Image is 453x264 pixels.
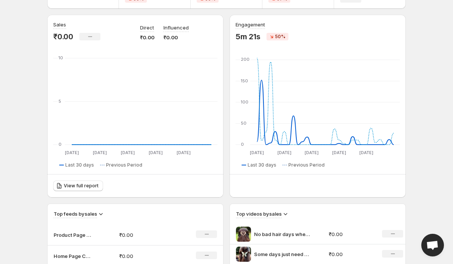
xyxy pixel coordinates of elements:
[277,150,291,155] text: [DATE]
[106,162,142,168] span: Previous Period
[163,34,189,41] p: ₹0.00
[53,21,66,28] h3: Sales
[241,120,247,126] text: 50
[236,32,260,41] p: 5m 21s
[177,150,191,155] text: [DATE]
[250,150,264,155] text: [DATE]
[236,21,265,28] h3: Engagement
[59,99,61,104] text: 5
[54,252,91,260] p: Home Page Carousel
[236,227,251,242] img: No bad hair days when the LOVE shows up
[140,24,154,31] p: Direct
[329,250,373,258] p: ₹0.00
[241,99,248,105] text: 100
[65,150,79,155] text: [DATE]
[53,32,73,41] p: ₹0.00
[275,34,285,40] span: 50%
[359,150,373,155] text: [DATE]
[236,210,282,218] h3: Top videos by sales
[236,247,251,262] img: Some days just need a little flutter in your hair
[254,230,311,238] p: No bad hair days when the LOVE shows up
[248,162,276,168] span: Last 30 days
[119,231,173,239] p: ₹0.00
[329,230,373,238] p: ₹0.00
[121,150,135,155] text: [DATE]
[149,150,163,155] text: [DATE]
[54,210,97,218] h3: Top feeds by sales
[163,24,189,31] p: Influenced
[140,34,154,41] p: ₹0.00
[53,181,103,191] a: View full report
[65,162,94,168] span: Last 30 days
[254,250,311,258] p: Some days just need a little flutter in your hair
[305,150,319,155] text: [DATE]
[332,150,346,155] text: [DATE]
[241,142,244,147] text: 0
[64,183,99,189] span: View full report
[59,142,62,147] text: 0
[241,78,248,83] text: 150
[119,252,173,260] p: ₹0.00
[288,162,325,168] span: Previous Period
[421,234,444,256] div: Open chat
[241,57,250,62] text: 200
[59,55,63,60] text: 10
[54,231,91,239] p: Product Page Carosuel
[93,150,107,155] text: [DATE]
